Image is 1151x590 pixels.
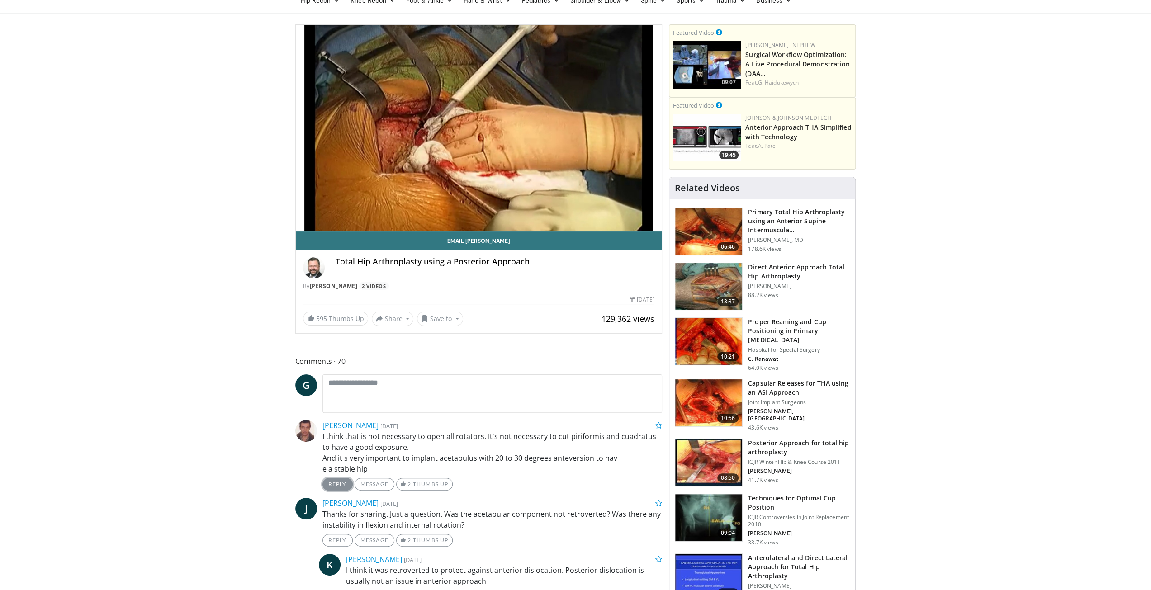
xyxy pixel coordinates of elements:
small: [DATE] [380,422,398,430]
p: Joint Implant Surgeons [748,399,850,406]
a: [PERSON_NAME] [322,420,379,430]
span: 08:50 [717,473,739,482]
h4: Total Hip Arthroplasty using a Posterior Approach [336,257,655,267]
a: 2 Thumbs Up [396,478,453,491]
img: 263423_3.png.150x105_q85_crop-smart_upscale.jpg [675,208,742,255]
p: [PERSON_NAME] [748,530,850,537]
span: Comments 70 [295,355,663,367]
a: 10:21 Proper Reaming and Cup Positioning in Primary [MEDICAL_DATA] Hospital for Special Surgery C... [675,317,850,372]
a: 2 Videos [359,282,389,290]
span: 2 [407,537,411,543]
p: [PERSON_NAME] [748,283,850,290]
img: Screen_shot_2010-09-10_at_12.36.11_PM_2.png.150x105_q85_crop-smart_upscale.jpg [675,494,742,541]
p: [PERSON_NAME], MD [748,236,850,244]
a: 13:37 Direct Anterior Approach Total Hip Arthroplasty [PERSON_NAME] 88.2K views [675,263,850,311]
p: [PERSON_NAME], [GEOGRAPHIC_DATA] [748,408,850,422]
img: 06bb1c17-1231-4454-8f12-6191b0b3b81a.150x105_q85_crop-smart_upscale.jpg [673,114,741,161]
a: [PERSON_NAME]+Nephew [745,41,815,49]
a: Johnson & Johnson MedTech [745,114,831,122]
div: By [303,282,655,290]
a: J [295,498,317,519]
p: I think it was retroverted to protect against anterior dislocation. Posterior dislocation is usua... [346,565,663,586]
a: [PERSON_NAME] [322,498,379,508]
div: Feat. [745,79,852,87]
div: [DATE] [630,296,654,304]
a: 09:04 Techniques for Optimal Cup Position ICJR Controversies in Joint Replacement 2010 [PERSON_NA... [675,494,850,546]
a: 19:45 [673,114,741,161]
p: Thanks for sharing. Just a question. Was the acetabular component not retroverted? Was there any ... [322,509,663,530]
button: Share [372,312,414,326]
a: Anterior Approach THA Simplified with Technology [745,123,851,141]
p: ICJR Controversies in Joint Replacement 2010 [748,514,850,528]
span: 10:56 [717,414,739,423]
p: [PERSON_NAME] [748,467,850,475]
h3: Anterolateral and Direct Lateral Approach for Total Hip Arthroplasty [748,553,850,581]
img: 297873_0003_1.png.150x105_q85_crop-smart_upscale.jpg [675,439,742,486]
span: 595 [316,314,327,323]
a: Reply [322,478,353,491]
p: ICJR Winter Hip & Knee Course 2011 [748,458,850,466]
img: Avatar [303,257,325,278]
h3: Primary Total Hip Arthroplasty using an Anterior Supine Intermuscula… [748,208,850,235]
h3: Proper Reaming and Cup Positioning in Primary [MEDICAL_DATA] [748,317,850,345]
span: 13:37 [717,297,739,306]
a: G. Haidukewych [758,79,799,86]
span: 09:07 [719,78,739,86]
h4: Related Videos [675,183,740,194]
small: [DATE] [404,556,422,564]
img: 294118_0000_1.png.150x105_q85_crop-smart_upscale.jpg [675,263,742,310]
a: 595 Thumbs Up [303,312,368,326]
span: 09:04 [717,529,739,538]
small: Featured Video [673,101,714,109]
img: 9ceeadf7-7a50-4be6-849f-8c42a554e74d.150x105_q85_crop-smart_upscale.jpg [675,318,742,365]
span: 06:46 [717,242,739,251]
h3: Capsular Releases for THA using an ASI Approach [748,379,850,397]
p: 33.7K views [748,539,778,546]
div: Feat. [745,142,852,150]
h3: Posterior Approach for total hip arthroplasty [748,439,850,457]
p: 43.6K views [748,424,778,431]
a: K [319,554,341,576]
button: Save to [417,312,463,326]
p: I think that is not necessary to open all rotators. It's not necessary to cut piriformis and cuad... [322,431,663,474]
span: 2 [407,481,411,487]
a: G [295,374,317,396]
a: [PERSON_NAME] [346,554,402,564]
a: 2 Thumbs Up [396,534,453,547]
p: 41.7K views [748,477,778,484]
p: [PERSON_NAME] [748,582,850,590]
span: 10:21 [717,352,739,361]
a: Message [355,534,394,547]
p: Hospital for Special Surgery [748,346,850,354]
span: 129,362 views [602,313,654,324]
p: 64.0K views [748,364,778,372]
a: 09:07 [673,41,741,89]
img: bcfc90b5-8c69-4b20-afee-af4c0acaf118.150x105_q85_crop-smart_upscale.jpg [673,41,741,89]
a: A. Patel [758,142,777,150]
p: 88.2K views [748,292,778,299]
p: C. Ranawat [748,355,850,363]
p: 178.6K views [748,245,781,253]
small: Featured Video [673,28,714,37]
a: Reply [322,534,353,547]
a: 10:56 Capsular Releases for THA using an ASI Approach Joint Implant Surgeons [PERSON_NAME], [GEOG... [675,379,850,431]
a: Message [355,478,394,491]
h3: Direct Anterior Approach Total Hip Arthroplasty [748,263,850,281]
a: Surgical Workflow Optimization: A Live Procedural Demonstration (DAA… [745,50,850,78]
img: Avatar [295,420,317,442]
small: [DATE] [380,500,398,508]
video-js: Video Player [296,25,662,231]
img: 314571_3.png.150x105_q85_crop-smart_upscale.jpg [675,379,742,426]
a: Email [PERSON_NAME] [296,231,662,250]
h3: Techniques for Optimal Cup Position [748,494,850,512]
a: [PERSON_NAME] [310,282,358,290]
a: 06:46 Primary Total Hip Arthroplasty using an Anterior Supine Intermuscula… [PERSON_NAME], MD 178... [675,208,850,255]
span: 19:45 [719,151,739,159]
a: 08:50 Posterior Approach for total hip arthroplasty ICJR Winter Hip & Knee Course 2011 [PERSON_NA... [675,439,850,486]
